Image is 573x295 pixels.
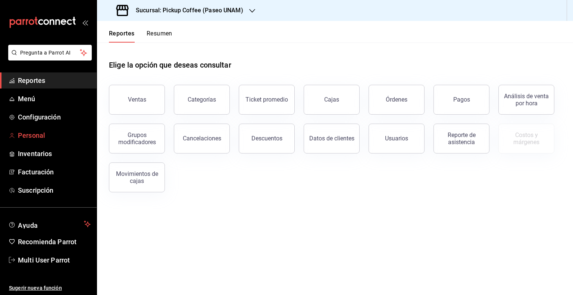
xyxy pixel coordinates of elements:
span: Facturación [18,167,91,177]
button: Contrata inventarios para ver este reporte [498,124,554,153]
div: Movimientos de cajas [114,170,160,184]
div: Categorías [188,96,216,103]
span: Ayuda [18,220,81,229]
button: Pregunta a Parrot AI [8,45,92,60]
button: Resumen [147,30,172,43]
div: Descuentos [251,135,282,142]
button: Reporte de asistencia [433,124,489,153]
div: Cancelaciones [183,135,221,142]
div: Usuarios [385,135,408,142]
button: Datos de clientes [304,124,360,153]
div: Reporte de asistencia [438,131,485,146]
span: Configuración [18,112,91,122]
button: Pagos [433,85,489,115]
span: Menú [18,94,91,104]
button: Movimientos de cajas [109,162,165,192]
div: Costos y márgenes [503,131,549,146]
div: Pagos [453,96,470,103]
div: Análisis de venta por hora [503,93,549,107]
h1: Elige la opción que deseas consultar [109,59,231,71]
button: Ticket promedio [239,85,295,115]
button: Órdenes [369,85,425,115]
span: Recomienda Parrot [18,237,91,247]
button: open_drawer_menu [82,19,88,25]
span: Multi User Parrot [18,255,91,265]
button: Usuarios [369,124,425,153]
button: Cancelaciones [174,124,230,153]
button: Análisis de venta por hora [498,85,554,115]
div: Grupos modificadores [114,131,160,146]
button: Cajas [304,85,360,115]
div: Datos de clientes [309,135,354,142]
div: navigation tabs [109,30,172,43]
button: Reportes [109,30,135,43]
h3: Sucursal: Pickup Coffee (Paseo UNAM) [130,6,243,15]
div: Órdenes [386,96,407,103]
span: Sugerir nueva función [9,284,91,292]
span: Inventarios [18,149,91,159]
span: Pregunta a Parrot AI [20,49,80,57]
button: Grupos modificadores [109,124,165,153]
div: Cajas [324,96,339,103]
button: Descuentos [239,124,295,153]
button: Ventas [109,85,165,115]
a: Pregunta a Parrot AI [5,54,92,62]
div: Ticket promedio [245,96,288,103]
div: Ventas [128,96,146,103]
span: Personal [18,130,91,140]
button: Categorías [174,85,230,115]
span: Suscripción [18,185,91,195]
span: Reportes [18,75,91,86]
